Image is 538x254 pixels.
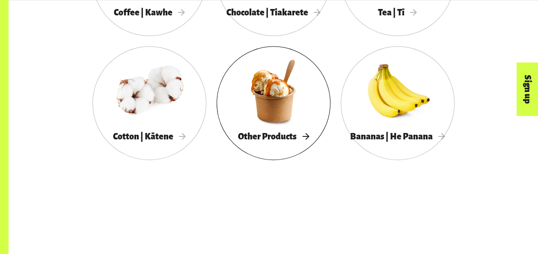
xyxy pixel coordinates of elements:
span: Coffee | Kawhe [114,8,185,17]
span: Bananas | He Panana [350,132,445,141]
span: Cotton | Kātene [113,132,186,141]
a: Cotton | Kātene [92,46,206,160]
span: Tea | Tī [378,8,417,17]
a: Bananas | He Panana [341,46,455,160]
span: Other Products [238,132,309,141]
span: Chocolate | Tiakarete [226,8,321,17]
a: Other Products [217,46,330,160]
